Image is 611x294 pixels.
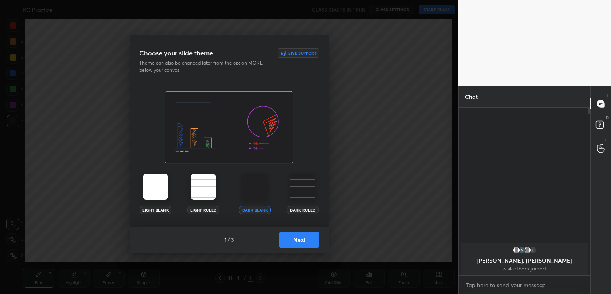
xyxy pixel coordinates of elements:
[228,235,230,244] h4: /
[465,265,584,272] p: & 4 others joined
[518,246,526,254] img: thumbnail.jpg
[459,86,484,107] p: Chat
[606,92,609,98] p: T
[187,206,219,214] div: Light Ruled
[279,232,319,248] button: Next
[459,241,590,294] div: grid
[139,48,213,58] h3: Choose your slide theme
[290,174,315,200] img: darkRuledTheme.359fb5fd.svg
[605,137,609,143] p: G
[239,206,271,214] div: Dark Blank
[224,235,227,244] h4: 1
[529,246,537,254] div: 4
[287,206,319,214] div: Dark Ruled
[606,115,609,121] p: D
[288,51,317,55] h6: Live Support
[231,235,234,244] h4: 3
[512,246,520,254] img: default.png
[165,91,293,164] img: darkThemeBanner.f801bae7.svg
[140,206,171,214] div: Light Blank
[139,59,268,74] p: Theme can also be changed later from the option MORE below your canvas
[143,174,168,200] img: lightTheme.5bb83c5b.svg
[242,174,268,200] img: darkTheme.aa1caeba.svg
[523,246,531,254] img: default.png
[191,174,216,200] img: lightRuledTheme.002cd57a.svg
[465,257,584,264] p: [PERSON_NAME], [PERSON_NAME]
